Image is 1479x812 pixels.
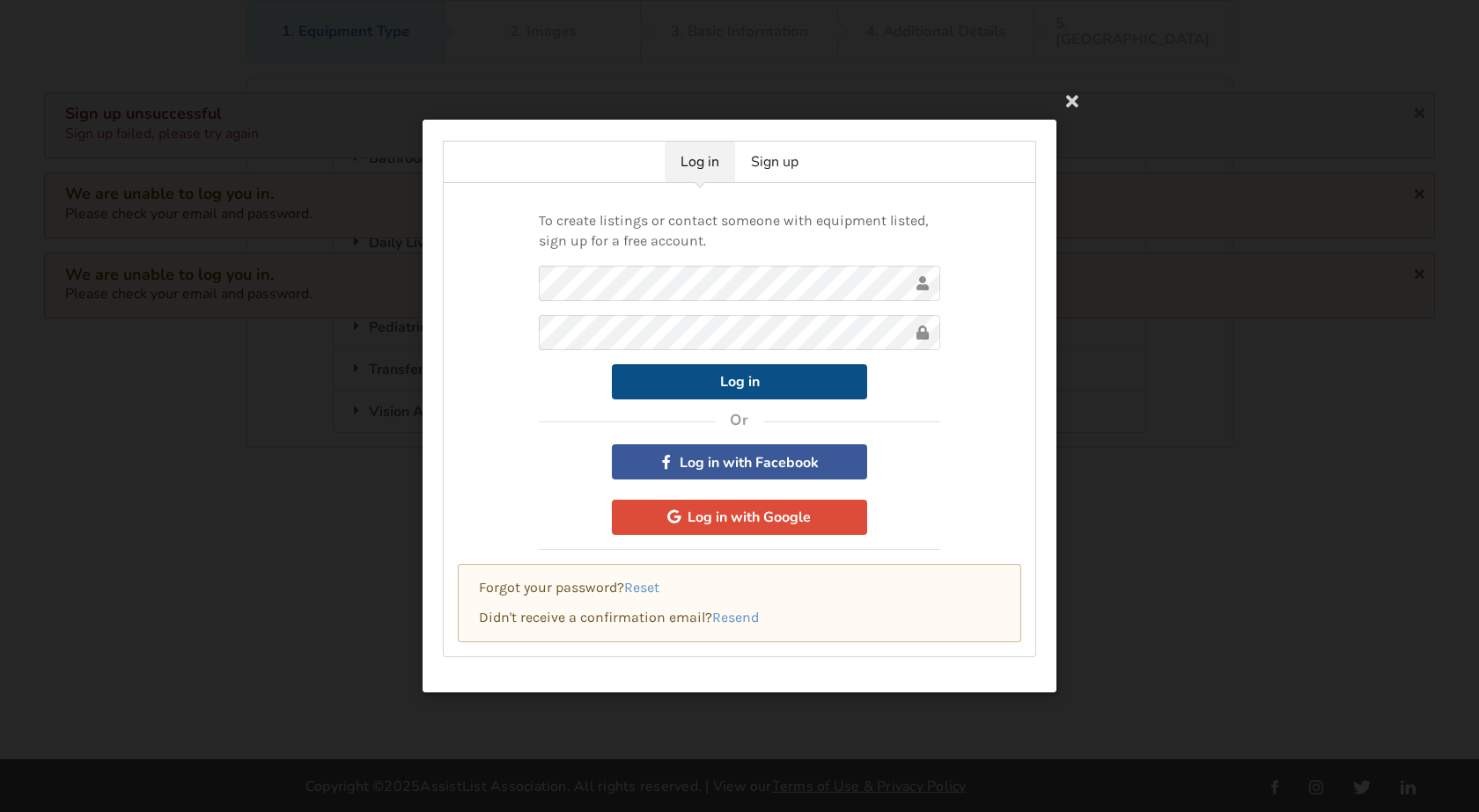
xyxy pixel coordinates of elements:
[612,444,867,479] button: Log in with Facebook
[612,363,867,399] button: Log in
[539,211,940,252] p: To create listings or contact someone with equipment listed, sign up for a free account.
[665,142,735,182] a: Log in
[730,411,749,430] h4: Or
[479,577,1000,597] p: Forgot your password?
[735,142,814,182] a: Sign up
[712,609,759,625] a: Resend
[624,578,659,595] a: Reset
[612,499,867,534] button: Log in with Google
[479,608,1000,628] p: Didn't receive a confirmation email?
